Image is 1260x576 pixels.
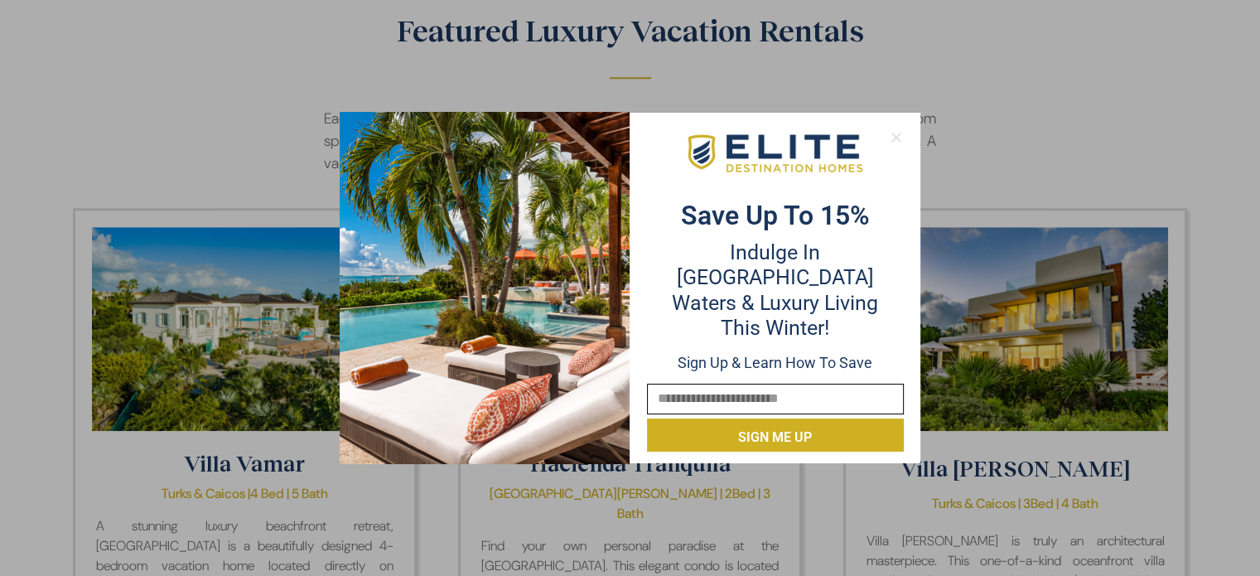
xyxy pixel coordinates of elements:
[647,384,904,414] input: Email
[678,354,872,371] span: Sign up & learn how to save
[672,291,878,315] span: Waters & Luxury Living
[884,125,908,150] button: Close
[647,419,904,452] button: Sign me up
[685,130,865,178] img: EDH-Logo-Horizontal-217-58px.png
[681,200,870,231] strong: Save up to 15%
[340,112,630,464] img: Desktop-Opt-in-2025-01-10T154433.560.png
[721,316,829,340] span: this winter!
[677,240,874,289] span: Indulge in [GEOGRAPHIC_DATA]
